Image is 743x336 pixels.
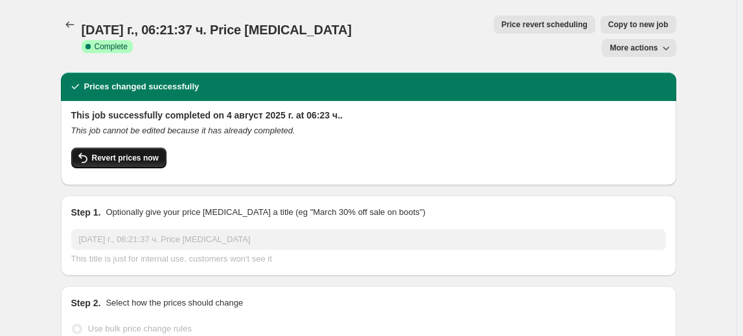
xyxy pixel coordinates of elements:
[92,153,159,163] span: Revert prices now
[71,254,272,263] span: This title is just for internal use, customers won't see it
[71,148,166,168] button: Revert prices now
[106,206,425,219] p: Optionally give your price [MEDICAL_DATA] a title (eg "March 30% off sale on boots")
[71,126,295,135] i: This job cannot be edited because it has already completed.
[610,43,657,53] span: More actions
[71,206,101,219] h2: Step 1.
[71,297,101,309] h2: Step 2.
[61,16,79,34] button: Price change jobs
[82,23,352,37] span: [DATE] г., 06:21:37 ч. Price [MEDICAL_DATA]
[602,39,676,57] button: More actions
[95,41,128,52] span: Complete
[608,19,669,30] span: Copy to new job
[88,324,192,333] span: Use bulk price change rules
[600,16,676,34] button: Copy to new job
[494,16,595,34] button: Price revert scheduling
[71,229,666,250] input: 30% off holiday sale
[106,297,243,309] p: Select how the prices should change
[84,80,200,93] h2: Prices changed successfully
[501,19,588,30] span: Price revert scheduling
[71,109,666,122] h2: This job successfully completed on 4 август 2025 г. at 06:23 ч..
